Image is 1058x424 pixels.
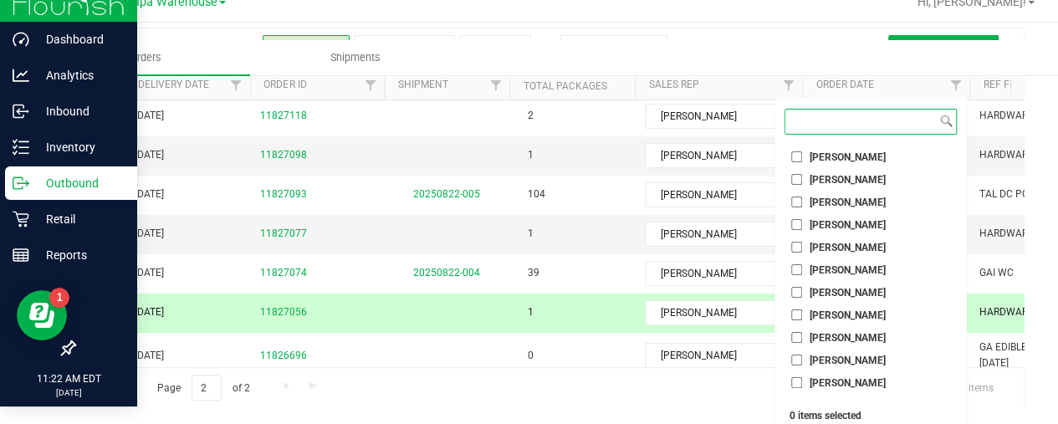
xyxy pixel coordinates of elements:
[791,309,802,320] input: [PERSON_NAME]
[646,222,770,246] span: [PERSON_NAME]
[791,287,802,298] input: [PERSON_NAME]
[260,265,307,281] a: 11827074
[646,105,770,128] span: [PERSON_NAME]
[810,152,886,162] span: [PERSON_NAME]
[13,139,29,156] inline-svg: Inventory
[143,375,263,401] span: Page of 2
[40,40,250,75] a: Orders
[810,265,886,275] span: [PERSON_NAME]
[13,247,29,263] inline-svg: Reports
[260,108,307,124] a: 11827118
[308,50,403,65] span: Shipments
[785,110,937,134] input: Search
[29,245,130,265] p: Reports
[791,332,802,343] input: [PERSON_NAME]
[13,175,29,192] inline-svg: Outbound
[519,300,542,324] span: 1
[810,220,886,230] span: [PERSON_NAME]
[888,35,999,64] button: Create new order
[250,40,460,75] a: Shipments
[354,35,455,64] button: Shipped Orders
[260,147,307,163] a: 11827098
[413,188,480,200] a: 20250822-005
[648,79,698,90] a: Sales Rep
[29,173,130,193] p: Outbound
[135,304,164,320] span: [DATE]
[260,304,307,320] a: 11827056
[519,143,542,167] span: 1
[979,265,1014,281] span: GAI WC
[192,375,222,401] input: 2
[13,211,29,227] inline-svg: Retail
[29,65,130,85] p: Analytics
[942,71,969,100] a: Filter
[13,103,29,120] inline-svg: Inbound
[519,222,542,246] span: 1
[397,79,447,90] a: Shipment
[776,35,888,64] button: Export to Excel
[482,71,509,100] a: Filter
[523,80,606,92] a: Total Packages
[983,79,1037,90] a: Ref Field 1
[791,197,802,207] input: [PERSON_NAME]
[8,386,130,399] p: [DATE]
[107,50,184,65] span: Orders
[222,71,250,100] a: Filter
[810,355,886,365] span: [PERSON_NAME]
[810,175,886,185] span: [PERSON_NAME]
[646,262,770,285] span: [PERSON_NAME]
[260,186,307,202] a: 11827093
[263,79,306,90] a: Order ID
[135,348,164,364] span: [DATE]
[791,219,802,230] input: [PERSON_NAME]
[646,301,770,324] span: [PERSON_NAME]
[791,355,802,365] input: [PERSON_NAME]
[791,264,802,275] input: [PERSON_NAME]
[263,35,350,64] button: Open Orders
[49,288,69,308] iframe: Resource center unread badge
[646,144,770,167] span: [PERSON_NAME]
[560,35,667,64] button: Create shipment
[774,71,802,100] a: Filter
[29,29,130,49] p: Dashboard
[810,310,886,320] span: [PERSON_NAME]
[810,288,886,298] span: [PERSON_NAME]
[791,174,802,185] input: [PERSON_NAME]
[791,242,802,253] input: [PERSON_NAME]
[17,290,67,340] iframe: Resource center
[810,243,886,253] span: [PERSON_NAME]
[138,79,209,90] a: Delivery Date
[979,186,1035,202] span: TAL DC PG1
[519,104,542,128] span: 2
[29,137,130,157] p: Inventory
[519,261,548,285] span: 39
[13,67,29,84] inline-svg: Analytics
[815,79,873,90] a: Order Date
[646,183,770,207] span: [PERSON_NAME]
[13,31,29,48] inline-svg: Dashboard
[260,348,307,364] a: 11826696
[459,35,531,64] button: All Orders
[519,182,554,207] span: 104
[413,267,480,278] a: 20250822-004
[135,226,164,242] span: [DATE]
[810,197,886,207] span: [PERSON_NAME]
[135,186,164,202] span: [DATE]
[791,377,802,388] input: [PERSON_NAME]
[29,209,130,229] p: Retail
[135,108,164,124] span: [DATE]
[135,265,164,281] span: [DATE]
[790,410,952,421] div: 0 items selected
[8,371,130,386] p: 11:22 AM EDT
[260,226,307,242] a: 11827077
[810,333,886,343] span: [PERSON_NAME]
[646,344,770,367] span: [PERSON_NAME]
[135,147,164,163] span: [DATE]
[519,344,542,368] span: 0
[29,101,130,121] p: Inbound
[791,151,802,162] input: [PERSON_NAME]
[810,378,886,388] span: [PERSON_NAME]
[356,71,384,100] a: Filter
